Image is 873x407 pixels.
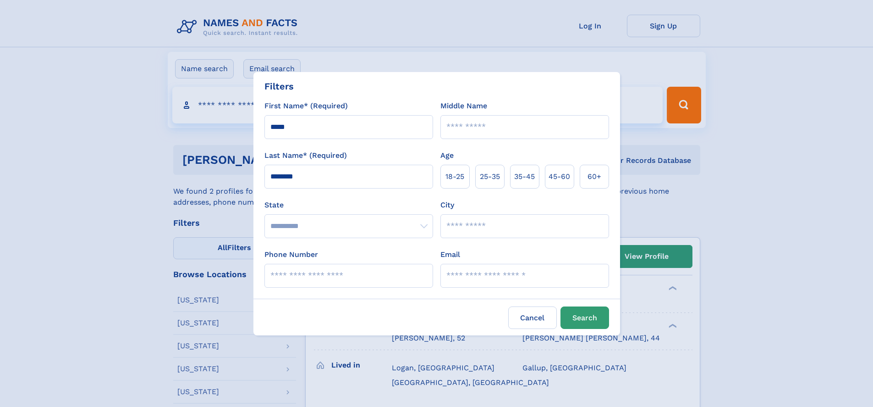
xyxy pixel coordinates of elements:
span: 60+ [587,171,601,182]
label: Age [440,150,454,161]
div: Filters [264,79,294,93]
span: 45‑60 [549,171,570,182]
label: Cancel [508,307,557,329]
label: Phone Number [264,249,318,260]
button: Search [560,307,609,329]
label: City [440,200,454,211]
span: 25‑35 [480,171,500,182]
label: State [264,200,433,211]
label: Last Name* (Required) [264,150,347,161]
span: 18‑25 [445,171,464,182]
label: Email [440,249,460,260]
label: Middle Name [440,100,487,112]
span: 35‑45 [514,171,535,182]
label: First Name* (Required) [264,100,348,112]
